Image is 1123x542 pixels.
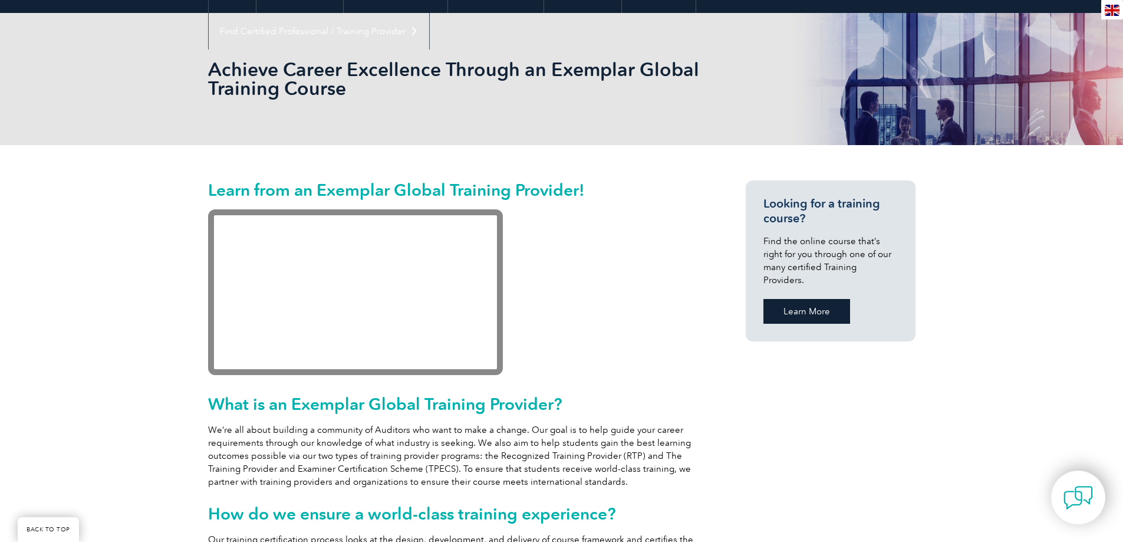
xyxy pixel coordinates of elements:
iframe: Recognized Training Provider Graduates: World of Opportunities [208,209,503,375]
h2: Learn from an Exemplar Global Training Provider! [208,180,703,199]
a: Learn More [763,299,850,324]
a: BACK TO TOP [18,517,79,542]
h2: Achieve Career Excellence Through an Exemplar Global Training Course [208,60,703,98]
h3: Looking for a training course? [763,196,898,226]
img: en [1105,5,1119,16]
h2: What is an Exemplar Global Training Provider? [208,395,703,413]
p: We’re all about building a community of Auditors who want to make a change. Our goal is to help g... [208,423,703,488]
p: Find the online course that’s right for you through one of our many certified Training Providers. [763,235,898,287]
a: Find Certified Professional / Training Provider [209,13,429,50]
img: contact-chat.png [1063,483,1093,513]
h2: How do we ensure a world-class training experience? [208,504,703,523]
